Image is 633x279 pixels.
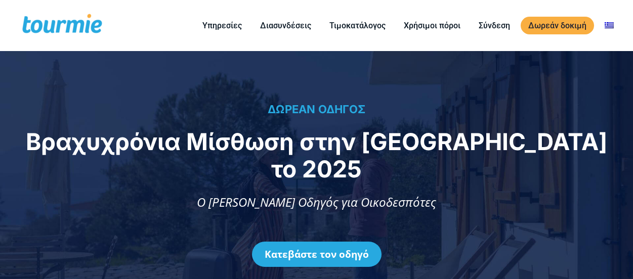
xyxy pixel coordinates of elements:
a: Σύνδεση [471,19,518,32]
span: Βραχυχρόνια Μίσθωση στην [GEOGRAPHIC_DATA] το 2025 [26,127,607,183]
a: Τιμοκατάλογος [322,19,393,32]
a: Κατεβάστε τον οδηγό [252,242,382,267]
a: Χρήσιμοι πόροι [396,19,468,32]
a: Δωρεάν δοκιμή [521,17,594,34]
a: Υπηρεσίες [195,19,249,32]
span: Ο [PERSON_NAME] Οδηγός για Οικοδεσπότες [197,194,436,210]
a: Διασυνδέσεις [252,19,319,32]
span: ΔΩΡΕΑΝ ΟΔΗΓΟΣ [268,103,365,116]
